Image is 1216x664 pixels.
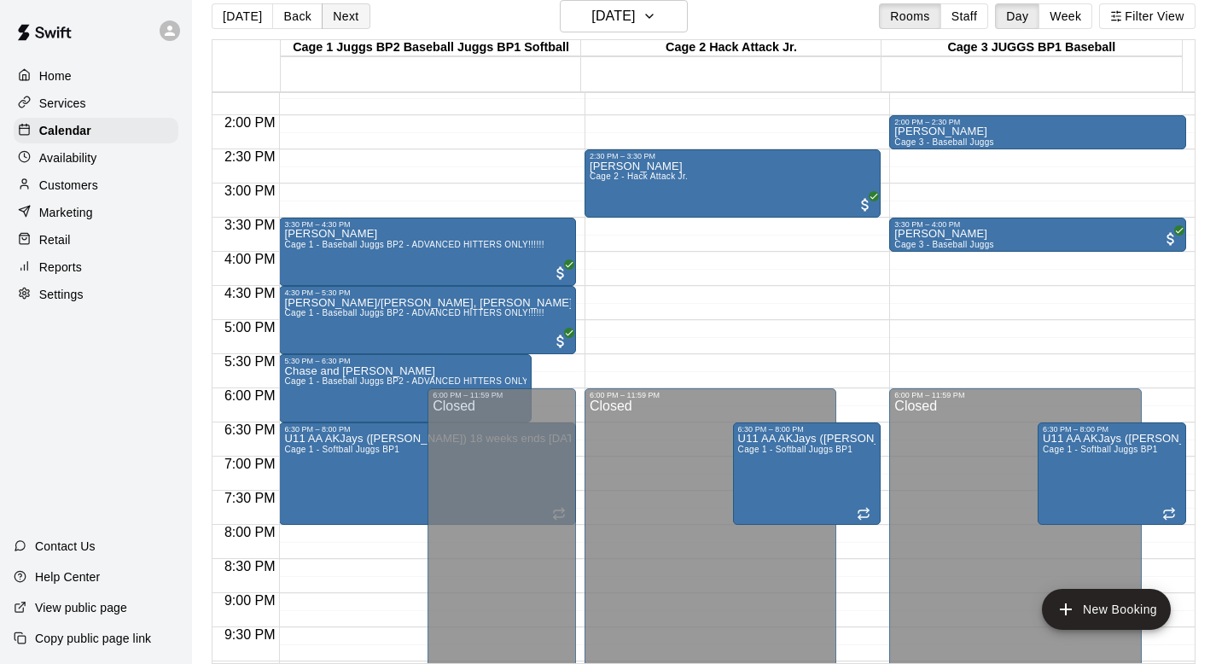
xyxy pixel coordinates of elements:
a: Home [14,63,178,89]
div: Cage 1 Juggs BP2 Baseball Juggs BP1 Softball [281,40,581,56]
span: Cage 1 - Baseball Juggs BP2 - ADVANCED HITTERS ONLY!!!!!! [284,376,544,386]
p: Settings [39,286,84,303]
div: 6:30 PM – 8:00 PM: U11 AA AKJays (Darren) 18 weeks ends March 29 [1038,422,1186,525]
div: 2:30 PM – 3:30 PM [590,152,876,160]
a: Customers [14,172,178,198]
div: 3:30 PM – 4:00 PM: Ryan Peyman [889,218,1185,252]
span: 9:00 PM [220,593,280,608]
span: 8:30 PM [220,559,280,574]
a: Availability [14,145,178,171]
button: Back [272,3,323,29]
span: Cage 1 - Baseball Juggs BP2 - ADVANCED HITTERS ONLY!!!!!! [284,240,544,249]
a: Retail [14,227,178,253]
span: 7:00 PM [220,457,280,471]
div: 5:30 PM – 6:30 PM [284,357,526,365]
button: Day [995,3,1039,29]
div: 3:30 PM – 4:30 PM: Dante Casasanta [279,218,575,286]
p: Services [39,95,86,112]
span: 8:00 PM [220,525,280,539]
button: Next [322,3,369,29]
span: 3:00 PM [220,183,280,198]
span: Recurring event [1162,507,1176,521]
p: Copy public page link [35,630,151,647]
button: [DATE] [212,3,273,29]
div: 4:30 PM – 5:30 PM [284,288,570,297]
p: Contact Us [35,538,96,555]
span: 5:00 PM [220,320,280,335]
div: 2:30 PM – 3:30 PM: Kian Bagnell [585,149,881,218]
a: Settings [14,282,178,307]
button: Week [1039,3,1092,29]
p: Help Center [35,568,100,585]
p: View public page [35,599,127,616]
div: 6:00 PM – 11:59 PM [433,391,571,399]
div: 6:00 PM – 11:59 PM [894,391,1136,399]
span: Cage 2 - Hack Attack Jr. [590,172,688,181]
span: 6:00 PM [220,388,280,403]
div: 6:30 PM – 8:00 PM [284,425,570,434]
span: 5:30 PM [220,354,280,369]
span: All customers have paid [552,265,569,282]
span: Cage 3 - Baseball Juggs [894,137,994,147]
div: 3:30 PM – 4:00 PM [894,220,1180,229]
span: 6:30 PM [220,422,280,437]
div: 2:00 PM – 2:30 PM [894,118,1180,126]
button: Filter View [1099,3,1195,29]
h6: [DATE] [591,4,635,28]
div: 5:30 PM – 6:30 PM: Chase and Laja [279,354,531,422]
div: Cage 3 JUGGS BP1 Baseball [881,40,1182,56]
div: 6:30 PM – 8:00 PM [738,425,876,434]
span: All customers have paid [1162,230,1179,248]
p: Marketing [39,204,93,221]
button: Staff [940,3,989,29]
span: 3:30 PM [220,218,280,232]
p: Customers [39,177,98,194]
a: Reports [14,254,178,280]
span: 4:00 PM [220,252,280,266]
p: Home [39,67,72,84]
div: 6:30 PM – 8:00 PM: U11 AA AKJays (Darren) 18 weeks ends March 29 [733,422,881,525]
span: All customers have paid [857,196,874,213]
span: 4:30 PM [220,286,280,300]
a: Marketing [14,200,178,225]
span: 9:30 PM [220,627,280,642]
p: Retail [39,231,71,248]
div: Cage 2 Hack Attack Jr. [581,40,881,56]
div: 6:00 PM – 11:59 PM [590,391,831,399]
span: Cage 1 - Softball Juggs BP1 [284,445,399,454]
p: Calendar [39,122,91,139]
span: Cage 1 - Softball Juggs BP1 [738,445,853,454]
a: Calendar [14,118,178,143]
span: 2:00 PM [220,115,280,130]
span: 7:30 PM [220,491,280,505]
span: 2:30 PM [220,149,280,164]
div: 4:30 PM – 5:30 PM: Ryan Aires/Micheal, Cristian Riley [279,286,575,354]
p: Reports [39,259,82,276]
span: All customers have paid [552,333,569,350]
div: 6:30 PM – 8:00 PM [1043,425,1181,434]
button: Rooms [879,3,940,29]
p: Availability [39,149,97,166]
span: Cage 1 - Baseball Juggs BP2 - ADVANCED HITTERS ONLY!!!!!! [284,308,544,317]
div: 2:00 PM – 2:30 PM: Francisco Bautista [889,115,1185,149]
span: Cage 3 - Baseball Juggs [894,240,994,249]
span: Recurring event [857,507,870,521]
a: Services [14,90,178,116]
div: 3:30 PM – 4:30 PM [284,220,570,229]
button: add [1042,589,1171,630]
span: Cage 1 - Softball Juggs BP1 [1043,445,1158,454]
